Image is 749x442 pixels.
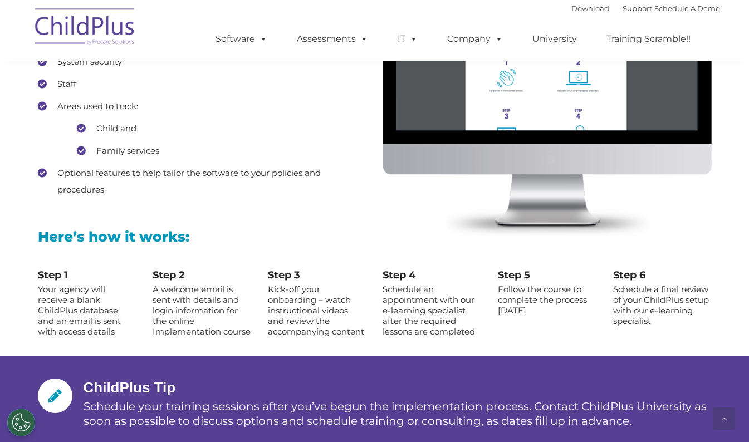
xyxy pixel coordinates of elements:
[38,76,366,92] li: Staff
[613,284,712,326] p: Schedule a final review of your ChildPlus setup with our e-learning specialist
[571,4,609,13] a: Download
[30,1,141,56] img: ChildPlus by Procare Solutions
[595,28,702,50] a: Training Scramble!!
[498,284,596,316] p: Follow the course to complete the process [DATE]
[204,28,278,50] a: Software
[77,120,366,137] li: Child and
[654,4,720,13] a: Schedule A Demo
[38,284,136,337] p: Your agency will receive a blank ChildPlus database and an email is sent with access details
[268,284,366,337] p: Kick-off your onboarding – watch instructional videos and review the accompanying content
[84,379,176,396] span: ChildPlus Tip
[77,143,366,159] li: Family services
[383,284,481,337] p: Schedule an appointment with our e-learning specialist after the required lessons are completed
[386,28,429,50] a: IT
[153,269,251,281] h4: Step 2
[521,28,588,50] a: University
[498,269,596,281] h4: Step 5
[38,53,366,70] li: System security
[38,230,712,244] h3: Here’s how it works:
[84,400,707,428] span: Schedule your training sessions after you’ve begun the implementation process. Contact ChildPlus ...
[613,269,712,281] h4: Step 6
[623,4,652,13] a: Support
[38,269,136,281] h4: Step 1
[383,269,481,281] h4: Step 4
[693,389,749,442] iframe: Chat Widget
[153,284,251,337] p: A welcome email is sent with details and login information for the online Implementation course
[268,269,366,281] h4: Step 3
[7,409,35,436] button: Cookies Settings
[571,4,720,13] font: |
[436,28,514,50] a: Company
[286,28,379,50] a: Assessments
[38,165,366,198] li: Optional features to help tailor the software to your policies and procedures
[38,98,366,159] li: Areas used to track:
